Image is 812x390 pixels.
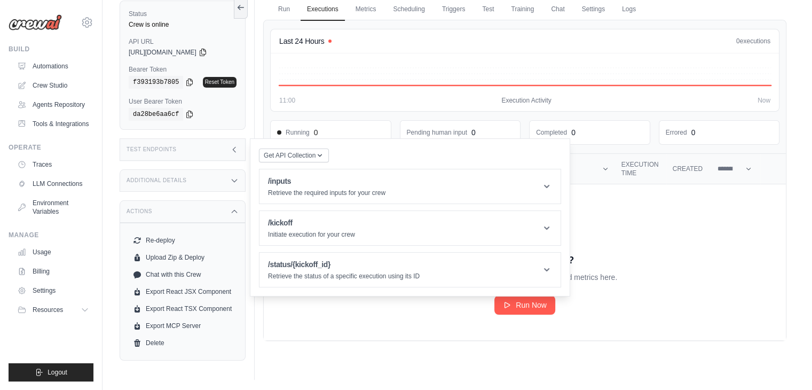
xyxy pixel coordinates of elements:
[691,127,696,138] div: 0
[129,283,236,300] a: Export React JSX Component
[758,96,770,105] span: Now
[129,266,236,283] a: Chat with this Crew
[536,128,567,137] dd: Completed
[129,232,236,249] button: Re-deploy
[407,128,467,137] dd: Pending human input
[9,14,62,30] img: Logo
[129,108,183,121] code: da28be6aa6cf
[666,128,687,137] dd: Errored
[127,208,152,215] h3: Actions
[13,263,93,280] a: Billing
[33,306,63,314] span: Resources
[13,58,93,75] a: Automations
[129,76,183,89] code: f393193b7805
[264,151,316,160] span: Get API Collection
[129,300,236,317] a: Export React TSX Component
[129,97,236,106] label: User Bearer Token
[127,177,186,184] h3: Additional Details
[13,175,93,192] a: LLM Connections
[259,149,329,162] button: Get API Collection
[9,143,93,152] div: Operate
[279,96,295,105] span: 11:00
[13,156,93,173] a: Traces
[129,37,236,46] label: API URL
[615,154,666,184] th: Execution Time
[571,127,576,138] div: 0
[277,128,310,137] span: Running
[13,96,93,113] a: Agents Repository
[13,115,93,132] a: Tools & Integrations
[516,300,547,310] span: Run Now
[279,36,324,46] h4: Last 24 Hours
[268,217,355,228] h1: /kickoff
[736,37,740,45] span: 0
[129,10,236,18] label: Status
[13,282,93,299] a: Settings
[48,368,67,377] span: Logout
[129,65,236,74] label: Bearer Token
[129,334,236,352] a: Delete
[268,176,385,186] h1: /inputs
[9,231,93,239] div: Manage
[13,77,93,94] a: Crew Studio
[268,259,420,270] h1: /status/{kickoff_id}
[203,77,236,88] a: Reset Token
[129,249,236,266] button: Upload Zip & Deploy
[129,317,236,334] a: Export MCP Server
[268,230,355,239] p: Initiate execution for your crew
[13,244,93,261] a: Usage
[268,272,420,280] p: Retrieve the status of a specific execution using its ID
[9,45,93,53] div: Build
[129,20,236,29] div: Crew is online
[268,189,385,197] p: Retrieve the required inputs for your crew
[736,37,770,45] div: executions
[471,127,476,138] div: 0
[13,194,93,220] a: Environment Variables
[666,154,709,184] th: Created
[129,48,196,57] span: [URL][DOMAIN_NAME]
[9,363,93,381] button: Logout
[494,295,555,315] a: Run Now
[127,146,177,153] h3: Test Endpoints
[501,96,551,105] span: Execution Activity
[13,301,93,318] button: Resources
[314,127,318,138] div: 0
